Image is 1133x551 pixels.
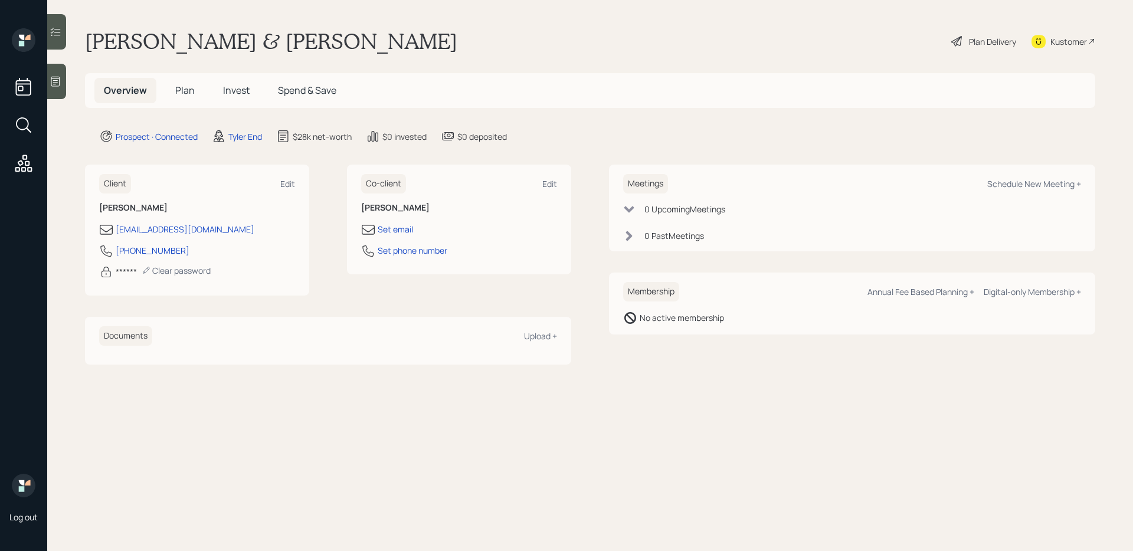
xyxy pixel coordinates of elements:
[457,130,507,143] div: $0 deposited
[644,229,704,242] div: 0 Past Meeting s
[969,35,1016,48] div: Plan Delivery
[382,130,427,143] div: $0 invested
[142,265,211,276] div: Clear password
[99,203,295,213] h6: [PERSON_NAME]
[623,174,668,193] h6: Meetings
[280,178,295,189] div: Edit
[378,244,447,257] div: Set phone number
[12,474,35,497] img: retirable_logo.png
[542,178,557,189] div: Edit
[361,203,557,213] h6: [PERSON_NAME]
[223,84,250,97] span: Invest
[99,174,131,193] h6: Client
[987,178,1081,189] div: Schedule New Meeting +
[361,174,406,193] h6: Co-client
[116,130,198,143] div: Prospect · Connected
[623,282,679,301] h6: Membership
[85,28,457,54] h1: [PERSON_NAME] & [PERSON_NAME]
[867,286,974,297] div: Annual Fee Based Planning +
[1050,35,1087,48] div: Kustomer
[9,511,38,523] div: Log out
[378,223,413,235] div: Set email
[99,326,152,346] h6: Documents
[640,311,724,324] div: No active membership
[175,84,195,97] span: Plan
[644,203,725,215] div: 0 Upcoming Meeting s
[228,130,262,143] div: Tyler End
[104,84,147,97] span: Overview
[116,244,189,257] div: [PHONE_NUMBER]
[524,330,557,342] div: Upload +
[984,286,1081,297] div: Digital-only Membership +
[293,130,352,143] div: $28k net-worth
[278,84,336,97] span: Spend & Save
[116,223,254,235] div: [EMAIL_ADDRESS][DOMAIN_NAME]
